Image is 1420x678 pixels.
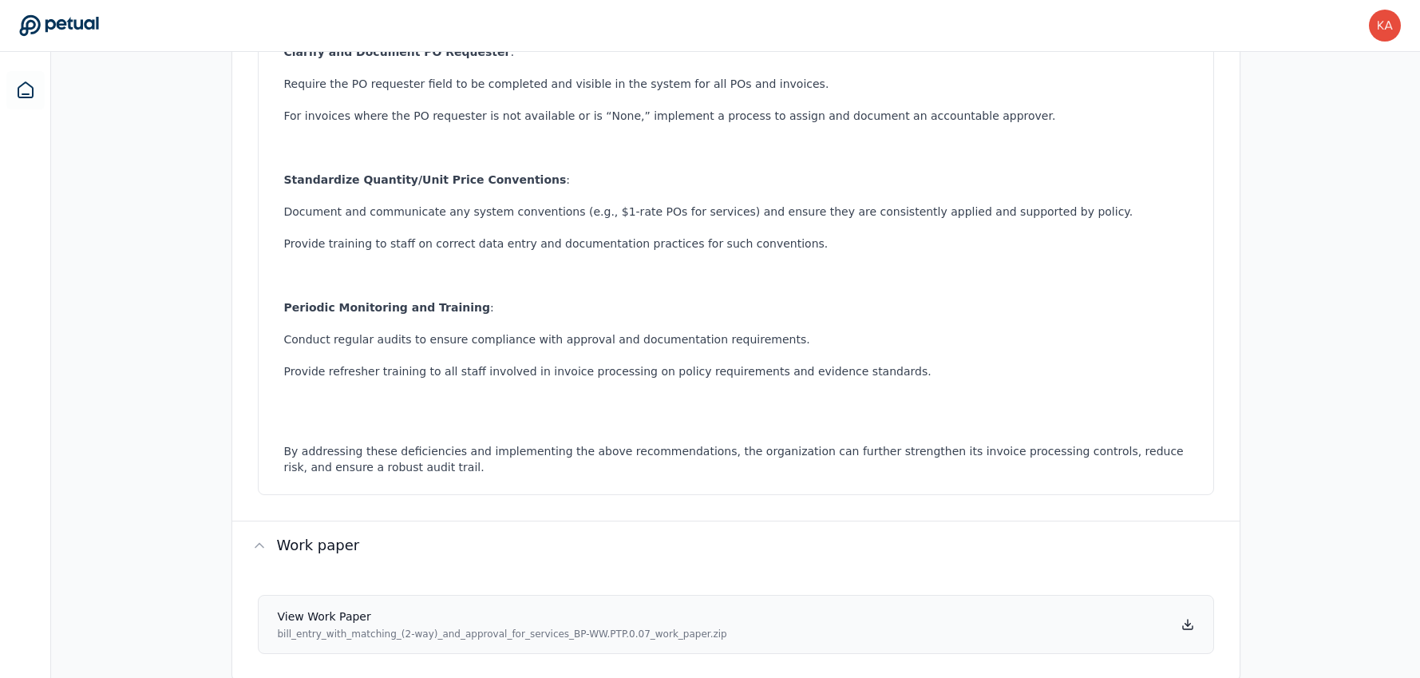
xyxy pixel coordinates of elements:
[284,236,1194,252] li: Provide training to staff on correct data entry and documentation practices for such conventions.
[278,628,727,640] p: bill_entry_with_matching_(2-way)_and_approval_for_services_BP-WW.PTP.0.07_work_paper.zip
[284,204,1194,220] li: Document and communicate any system conventions (e.g., $1-rate POs for services) and ensure they ...
[284,44,1194,156] li: :
[284,443,1194,475] p: By addressing these deficiencies and implementing the above recommendations, the organization can...
[284,363,1194,379] li: Provide refresher training to all staff involved in invoice processing on policy requirements and...
[277,534,360,557] span: Work paper
[19,14,99,37] a: Go to Dashboard
[284,46,511,58] strong: Clarify and Document PO Requester
[284,172,1194,283] li: :
[284,76,1194,92] li: Require the PO requester field to be completed and visible in the system for all POs and invoices.
[284,301,491,314] strong: Periodic Monitoring and Training
[284,331,1194,347] li: Conduct regular audits to ensure compliance with approval and documentation requirements.
[284,173,567,186] strong: Standardize Quantity/Unit Price Conventions
[284,108,1194,124] li: For invoices where the PO requester is not available or is “None,” implement a process to assign ...
[6,71,45,109] a: Dashboard
[232,521,1240,569] button: Work paper
[284,299,1194,411] li: :
[278,609,727,624] h4: View work paper
[1369,10,1401,42] img: karen.yeung@toasttab.com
